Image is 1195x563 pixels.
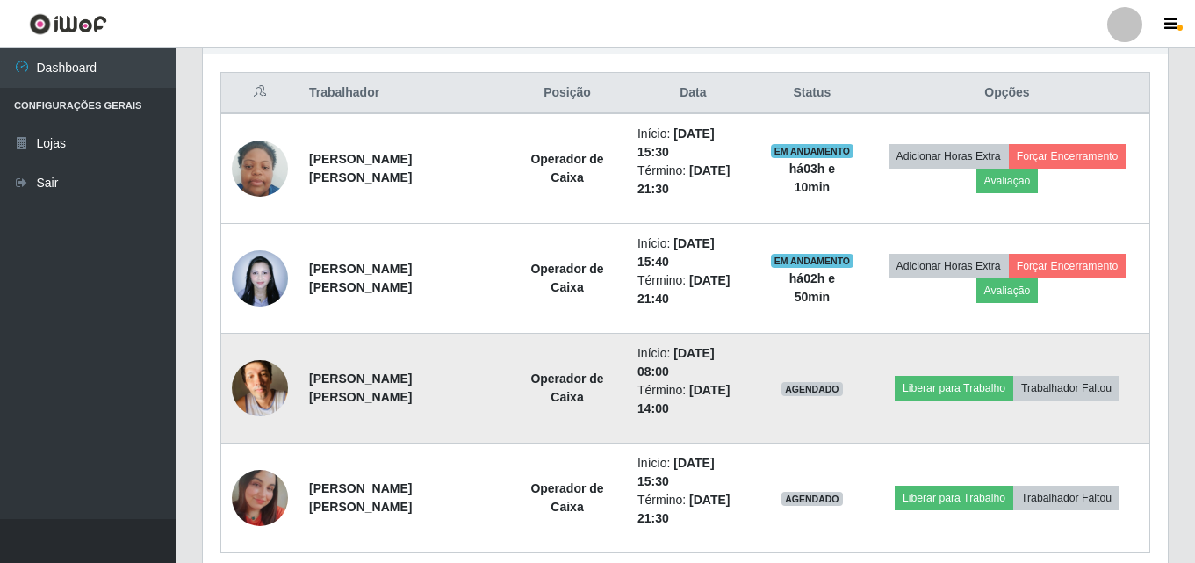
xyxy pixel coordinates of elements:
li: Início: [637,235,749,271]
strong: Operador de Caixa [530,262,603,294]
strong: [PERSON_NAME] [PERSON_NAME] [309,481,412,514]
li: Início: [637,454,749,491]
button: Trabalhador Faltou [1013,376,1119,401]
li: Término: [637,162,749,198]
li: Término: [637,271,749,308]
button: Adicionar Horas Extra [889,144,1009,169]
th: Trabalhador [299,73,508,114]
button: Avaliação [976,278,1039,303]
strong: Operador de Caixa [530,481,603,514]
strong: há 02 h e 50 min [789,271,835,304]
button: Avaliação [976,169,1039,193]
th: Opções [865,73,1150,114]
button: Trabalhador Faltou [1013,486,1119,510]
img: CoreUI Logo [29,13,107,35]
button: Liberar para Trabalho [895,376,1013,401]
button: Liberar para Trabalho [895,486,1013,510]
img: 1749572349295.jpeg [232,470,288,526]
button: Forçar Encerramento [1009,144,1127,169]
strong: [PERSON_NAME] [PERSON_NAME] [309,372,412,404]
li: Início: [637,344,749,381]
img: 1705784966406.jpeg [232,350,288,425]
strong: Operador de Caixa [530,152,603,184]
time: [DATE] 15:30 [637,126,715,159]
strong: há 03 h e 10 min [789,162,835,194]
li: Término: [637,381,749,418]
th: Status [759,73,865,114]
img: 1742846870859.jpeg [232,241,288,315]
strong: [PERSON_NAME] [PERSON_NAME] [309,262,412,294]
span: EM ANDAMENTO [771,254,854,268]
img: 1709225632480.jpeg [232,132,288,206]
time: [DATE] 08:00 [637,346,715,379]
th: Posição [508,73,627,114]
strong: [PERSON_NAME] [PERSON_NAME] [309,152,412,184]
span: AGENDADO [781,382,843,396]
span: AGENDADO [781,492,843,506]
li: Término: [637,491,749,528]
button: Forçar Encerramento [1009,254,1127,278]
button: Adicionar Horas Extra [889,254,1009,278]
th: Data [627,73,759,114]
time: [DATE] 15:40 [637,236,715,269]
li: Início: [637,125,749,162]
time: [DATE] 15:30 [637,456,715,488]
strong: Operador de Caixa [530,372,603,404]
span: EM ANDAMENTO [771,144,854,158]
